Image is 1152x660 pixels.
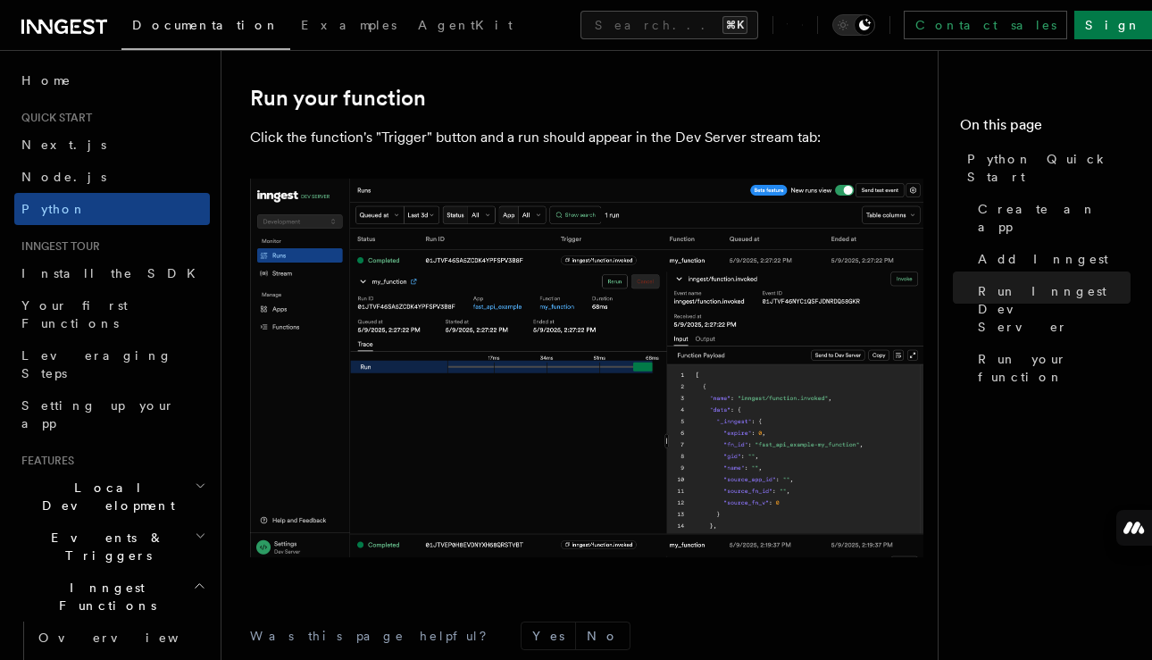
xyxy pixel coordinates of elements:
[967,150,1131,186] span: Python Quick Start
[971,275,1131,343] a: Run Inngest Dev Server
[14,339,210,389] a: Leveraging Steps
[971,193,1131,243] a: Create an app
[250,125,923,150] p: Click the function's "Trigger" button and a run should appear in the Dev Server stream tab:
[14,472,210,522] button: Local Development
[971,343,1131,393] a: Run your function
[14,479,195,514] span: Local Development
[290,5,407,48] a: Examples
[21,398,175,430] span: Setting up your app
[21,266,206,280] span: Install the SDK
[978,282,1131,336] span: Run Inngest Dev Server
[407,5,523,48] a: AgentKit
[21,348,172,380] span: Leveraging Steps
[14,454,74,468] span: Features
[978,350,1131,386] span: Run your function
[576,622,630,649] button: No
[14,64,210,96] a: Home
[904,11,1067,39] a: Contact sales
[14,111,92,125] span: Quick start
[14,129,210,161] a: Next.js
[14,572,210,622] button: Inngest Functions
[960,143,1131,193] a: Python Quick Start
[14,522,210,572] button: Events & Triggers
[250,179,923,557] img: quick-start-run.png
[21,71,71,89] span: Home
[14,289,210,339] a: Your first Functions
[580,11,758,39] button: Search...⌘K
[418,18,513,32] span: AgentKit
[832,14,875,36] button: Toggle dark mode
[31,622,210,654] a: Overview
[14,193,210,225] a: Python
[301,18,397,32] span: Examples
[960,114,1131,143] h4: On this page
[14,257,210,289] a: Install the SDK
[722,16,747,34] kbd: ⌘K
[121,5,290,50] a: Documentation
[132,18,280,32] span: Documentation
[14,161,210,193] a: Node.js
[14,239,100,254] span: Inngest tour
[38,631,222,645] span: Overview
[21,170,106,184] span: Node.js
[14,389,210,439] a: Setting up your app
[978,250,1108,268] span: Add Inngest
[250,86,426,111] a: Run your function
[21,298,128,330] span: Your first Functions
[14,579,193,614] span: Inngest Functions
[522,622,575,649] button: Yes
[250,627,499,645] p: Was this page helpful?
[21,202,87,216] span: Python
[14,529,195,564] span: Events & Triggers
[21,138,106,152] span: Next.js
[971,243,1131,275] a: Add Inngest
[978,200,1131,236] span: Create an app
